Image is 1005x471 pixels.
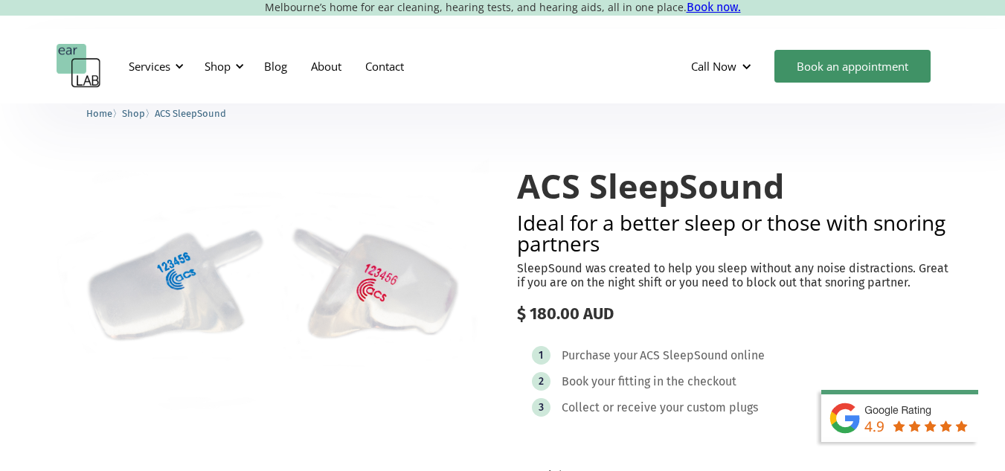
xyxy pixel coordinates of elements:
[120,44,188,89] div: Services
[129,59,170,74] div: Services
[86,106,122,121] li: 〉
[155,108,226,119] span: ACS SleepSound
[57,138,489,438] img: ACS SleepSound
[517,212,949,254] h2: Ideal for a better sleep or those with snoring partners
[155,106,226,120] a: ACS SleepSound
[562,348,638,363] div: Purchase your
[86,108,112,119] span: Home
[562,400,758,415] div: Collect or receive your custom plugs
[679,44,767,89] div: Call Now
[517,261,949,289] p: SleepSound was created to help you sleep without any noise distractions. Great if you are on the ...
[252,45,299,88] a: Blog
[517,304,949,324] div: $ 180.00 AUD
[774,50,931,83] a: Book an appointment
[122,106,145,120] a: Shop
[539,350,543,361] div: 1
[57,44,101,89] a: home
[299,45,353,88] a: About
[196,44,248,89] div: Shop
[562,374,736,389] div: Book your fitting in the checkout
[122,106,155,121] li: 〉
[122,108,145,119] span: Shop
[517,167,949,205] h1: ACS SleepSound
[539,402,544,413] div: 3
[86,106,112,120] a: Home
[353,45,416,88] a: Contact
[205,59,231,74] div: Shop
[640,348,728,363] div: ACS SleepSound
[57,138,489,438] a: open lightbox
[731,348,765,363] div: online
[539,376,544,387] div: 2
[691,59,736,74] div: Call Now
